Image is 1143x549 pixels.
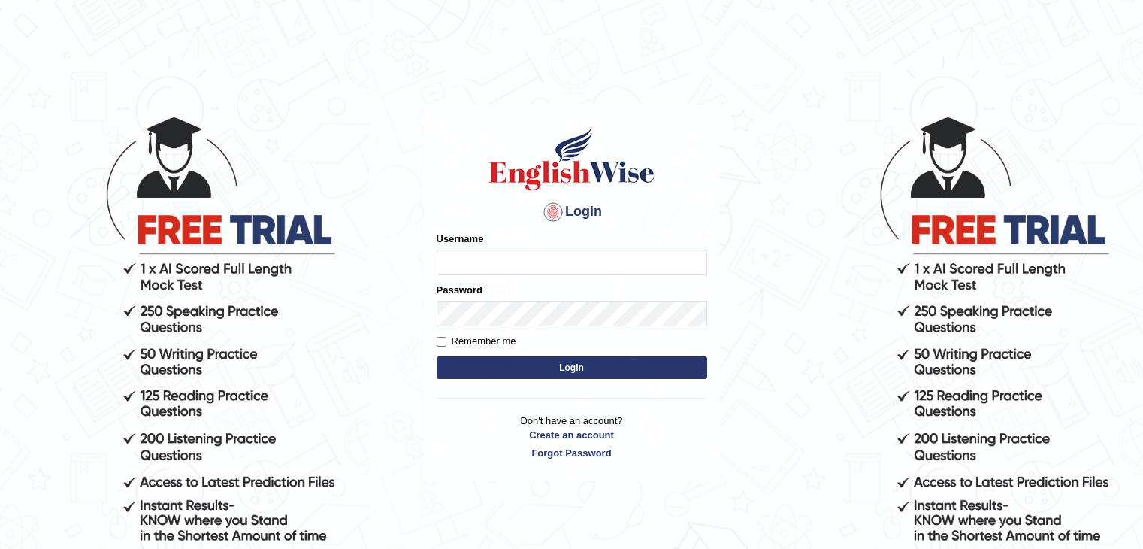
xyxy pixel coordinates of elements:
h4: Login [437,200,707,224]
input: Remember me [437,337,446,347]
img: Logo of English Wise sign in for intelligent practice with AI [486,125,658,193]
label: Remember me [437,334,516,349]
label: Password [437,283,482,297]
button: Login [437,356,707,379]
a: Create an account [437,428,707,442]
label: Username [437,232,484,246]
p: Don't have an account? [437,414,707,460]
a: Forgot Password [437,446,707,460]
